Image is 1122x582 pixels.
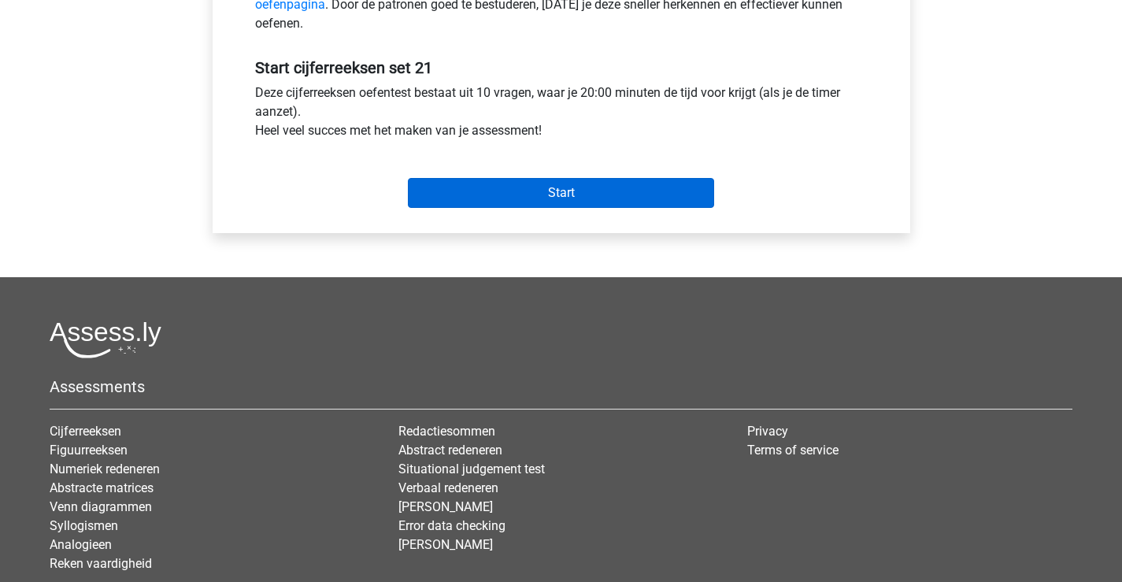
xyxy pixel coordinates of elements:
[398,443,502,458] a: Abstract redeneren
[398,424,495,439] a: Redactiesommen
[255,58,868,77] h5: Start cijferreeksen set 21
[50,443,128,458] a: Figuurreeksen
[398,462,545,476] a: Situational judgement test
[50,321,161,358] img: Assessly logo
[398,518,505,533] a: Error data checking
[398,499,493,514] a: [PERSON_NAME]
[50,518,118,533] a: Syllogismen
[50,537,112,552] a: Analogieen
[398,480,498,495] a: Verbaal redeneren
[50,462,160,476] a: Numeriek redeneren
[408,178,714,208] input: Start
[50,424,121,439] a: Cijferreeksen
[747,424,788,439] a: Privacy
[50,499,152,514] a: Venn diagrammen
[50,556,152,571] a: Reken vaardigheid
[50,480,154,495] a: Abstracte matrices
[747,443,839,458] a: Terms of service
[50,377,1072,396] h5: Assessments
[243,83,879,146] div: Deze cijferreeksen oefentest bestaat uit 10 vragen, waar je 20:00 minuten de tijd voor krijgt (al...
[398,537,493,552] a: [PERSON_NAME]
